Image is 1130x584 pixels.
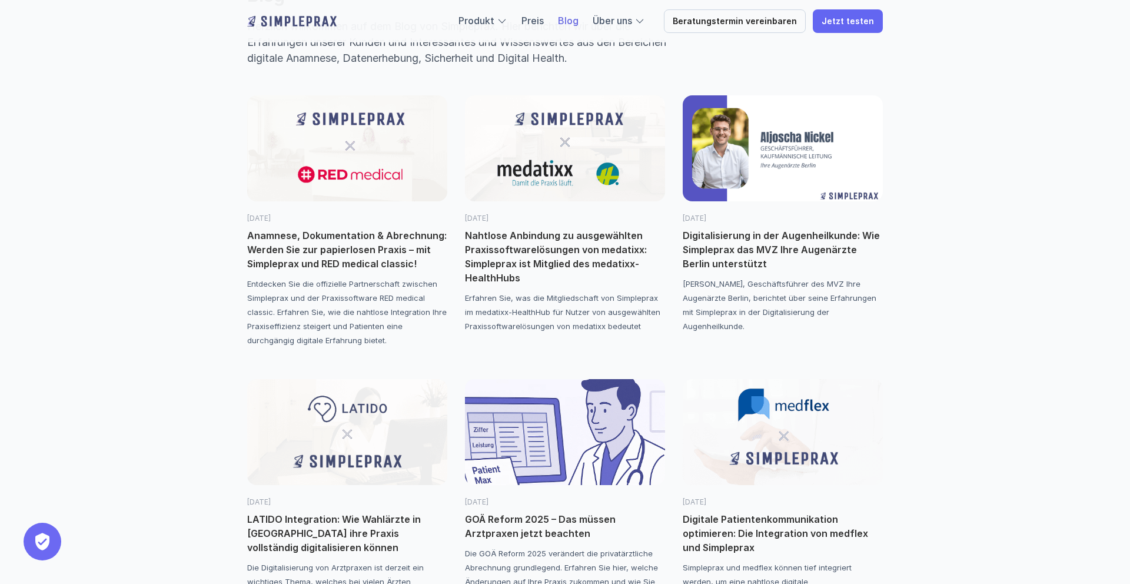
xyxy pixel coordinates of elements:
img: Latido x Simpleprax [247,379,447,485]
a: Produkt [458,15,494,26]
p: [DATE] [247,213,447,224]
a: [DATE]Nahtlose Anbindung zu ausgewählten Praxissoftwarelösungen von medatixx: Simpleprax ist Mitg... [465,95,665,333]
p: Jetzt testen [822,16,874,26]
p: [DATE] [247,497,447,507]
p: Erfahren Sie, was die Mitgliedschaft von Simpleprax im medatixx-HealthHub für Nutzer von ausgewäh... [465,291,665,333]
a: Blog [558,15,579,26]
p: [PERSON_NAME], Geschäftsführer des MVZ Ihre Augenärzte Berlin, berichtet über seine Erfahrungen m... [683,277,883,333]
p: [DATE] [683,497,883,507]
p: Digitale Patientenkommunikation optimieren: Die Integration von medflex und Simpleprax [683,512,883,555]
p: [DATE] [683,213,883,224]
p: [DATE] [465,497,665,507]
a: Jetzt testen [813,9,883,33]
a: Über uns [593,15,632,26]
p: [DATE] [465,213,665,224]
p: Nahtlose Anbindung zu ausgewählten Praxissoftwarelösungen von medatixx: Simpleprax ist Mitglied d... [465,228,665,285]
p: Beratungstermin vereinbaren [673,16,797,26]
p: GOÄ Reform 2025 – Das müssen Arztpraxen jetzt beachten [465,512,665,540]
a: [DATE]Anamnese, Dokumentation & Abrechnung: Werden Sie zur papierlosen Praxis – mit Simpleprax un... [247,95,447,347]
p: Entdecken Sie die offizielle Partnerschaft zwischen Simpleprax und der Praxissoftware RED medical... [247,277,447,347]
a: [DATE]Digitalisierung in der Augenheilkunde: Wie Simpleprax das MVZ Ihre Augenärzte Berlin unters... [683,95,883,333]
a: Preis [521,15,544,26]
p: LATIDO Integration: Wie Wahlärzte in [GEOGRAPHIC_DATA] ihre Praxis vollständig digitalisieren können [247,512,447,555]
p: Digitalisierung in der Augenheilkunde: Wie Simpleprax das MVZ Ihre Augenärzte Berlin unterstützt [683,228,883,271]
p: Anamnese, Dokumentation & Abrechnung: Werden Sie zur papierlosen Praxis – mit Simpleprax und RED ... [247,228,447,271]
img: GOÄ Reform 2025 [465,379,665,485]
a: Beratungstermin vereinbaren [664,9,806,33]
